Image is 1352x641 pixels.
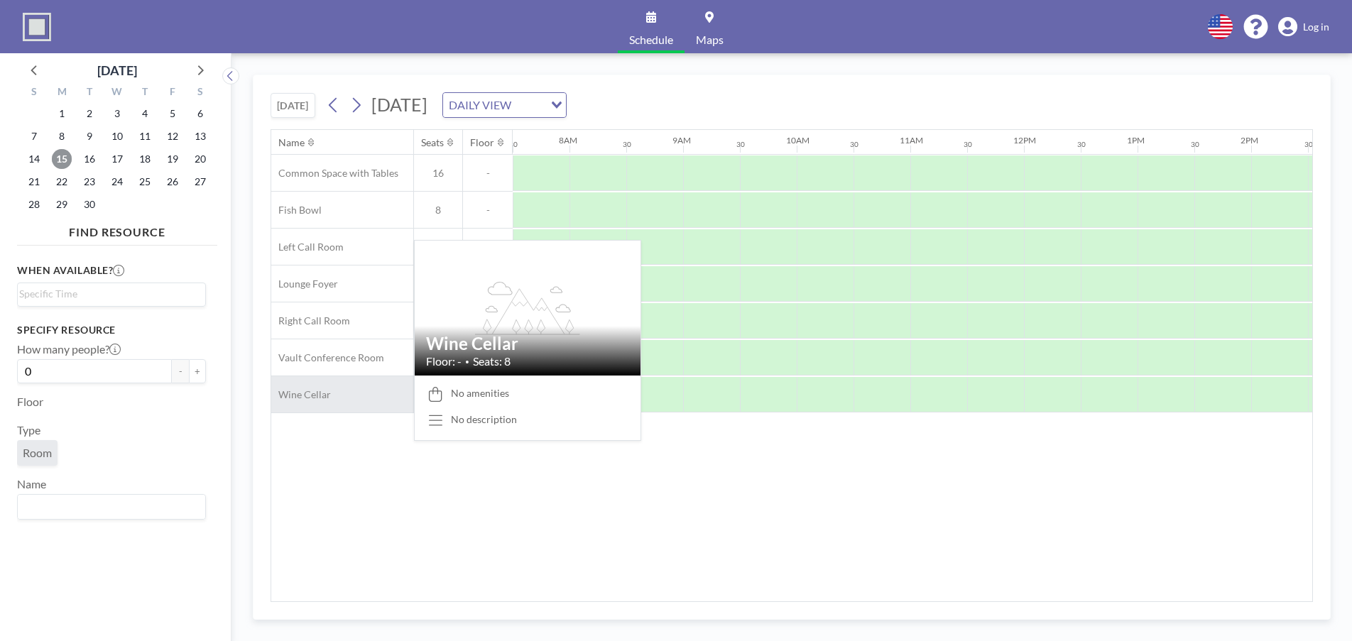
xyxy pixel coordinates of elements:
span: DAILY VIEW [446,96,514,114]
div: 30 [1077,140,1086,149]
button: - [172,359,189,383]
div: W [104,84,131,102]
h2: Wine Cellar [426,333,629,354]
span: Room [23,446,52,460]
span: Friday, September 26, 2025 [163,172,182,192]
div: No description [451,413,517,426]
span: Saturday, September 27, 2025 [190,172,210,192]
div: T [131,84,158,102]
span: Monday, September 1, 2025 [52,104,72,124]
input: Search for option [516,96,543,114]
span: Fish Bowl [271,204,322,217]
span: Friday, September 5, 2025 [163,104,182,124]
div: T [76,84,104,102]
span: Saturday, September 6, 2025 [190,104,210,124]
div: 30 [736,140,745,149]
input: Search for option [19,286,197,302]
span: Thursday, September 18, 2025 [135,149,155,169]
span: Thursday, September 25, 2025 [135,172,155,192]
div: F [158,84,186,102]
span: Saturday, September 13, 2025 [190,126,210,146]
span: 16 [414,167,462,180]
div: 2PM [1241,135,1258,146]
span: Common Space with Tables [271,167,398,180]
label: Type [17,423,40,437]
span: Friday, September 12, 2025 [163,126,182,146]
span: Wednesday, September 17, 2025 [107,149,127,169]
span: 8 [414,204,462,217]
span: Wednesday, September 3, 2025 [107,104,127,124]
span: Right Call Room [271,314,350,327]
label: Name [17,477,46,491]
span: Sunday, September 21, 2025 [24,172,44,192]
input: Search for option [19,498,197,516]
span: - [463,204,513,217]
span: No amenities [451,387,509,400]
span: Wednesday, September 10, 2025 [107,126,127,146]
div: Floor [470,136,494,149]
span: Tuesday, September 30, 2025 [80,195,99,214]
img: organization-logo [23,13,51,41]
div: Seats [421,136,444,149]
div: 30 [509,140,518,149]
button: + [189,359,206,383]
span: Monday, September 8, 2025 [52,126,72,146]
span: Friday, September 19, 2025 [163,149,182,169]
span: Monday, September 29, 2025 [52,195,72,214]
div: S [21,84,48,102]
h4: FIND RESOURCE [17,219,217,239]
div: Search for option [443,93,566,117]
span: Tuesday, September 23, 2025 [80,172,99,192]
div: 30 [1304,140,1313,149]
div: 30 [1191,140,1199,149]
div: Search for option [18,283,205,305]
h3: Specify resource [17,324,206,336]
div: 8AM [559,135,577,146]
span: Floor: - [426,354,462,368]
span: Log in [1303,21,1329,33]
span: Wednesday, September 24, 2025 [107,172,127,192]
div: 12PM [1013,135,1036,146]
span: Sunday, September 14, 2025 [24,149,44,169]
span: Monday, September 22, 2025 [52,172,72,192]
span: Maps [696,34,724,45]
label: How many people? [17,342,121,356]
span: Wine Cellar [271,388,331,401]
button: [DATE] [271,93,315,118]
span: Sunday, September 28, 2025 [24,195,44,214]
span: [DATE] [371,94,427,115]
div: Search for option [18,495,205,519]
span: Tuesday, September 9, 2025 [80,126,99,146]
span: Sunday, September 7, 2025 [24,126,44,146]
div: 1PM [1127,135,1145,146]
span: - [463,167,513,180]
div: 30 [964,140,972,149]
span: Tuesday, September 2, 2025 [80,104,99,124]
div: S [186,84,214,102]
div: 30 [623,140,631,149]
div: 9AM [672,135,691,146]
span: Schedule [629,34,673,45]
div: 11AM [900,135,923,146]
span: Left Call Room [271,241,344,253]
span: Vault Conference Room [271,351,384,364]
span: • [465,357,469,366]
div: 10AM [786,135,809,146]
span: Thursday, September 4, 2025 [135,104,155,124]
label: Floor [17,395,43,409]
span: Monday, September 15, 2025 [52,149,72,169]
span: Seats: 8 [473,354,511,368]
div: Name [278,136,305,149]
a: Log in [1278,17,1329,37]
div: 30 [850,140,858,149]
div: [DATE] [97,60,137,80]
span: Thursday, September 11, 2025 [135,126,155,146]
div: M [48,84,76,102]
span: Lounge Foyer [271,278,338,290]
span: Saturday, September 20, 2025 [190,149,210,169]
span: Tuesday, September 16, 2025 [80,149,99,169]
